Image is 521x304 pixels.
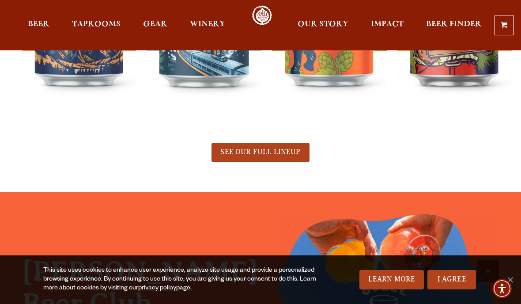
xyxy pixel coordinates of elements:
span: Gear [143,21,167,28]
a: Beer Finder [420,5,487,45]
a: privacy policy [138,285,176,292]
span: Taprooms [72,21,121,28]
span: Beer [28,21,49,28]
span: Impact [371,21,404,28]
div: This site uses cookies to enhance user experience, analyze site usage and provide a personalized ... [43,266,329,293]
a: Winery [184,5,231,45]
a: Learn More [359,270,424,289]
span: SEE OUR FULL LINEUP [220,148,300,156]
div: Accessibility Menu [492,279,512,298]
span: Beer Finder [426,21,482,28]
a: Taprooms [66,5,126,45]
span: Our Story [298,21,348,28]
a: Odell Home [245,5,279,25]
a: Beer [22,5,55,45]
a: SEE OUR FULL LINEUP [211,143,309,162]
a: Gear [137,5,173,45]
a: I Agree [427,270,476,289]
a: Impact [365,5,409,45]
span: Winery [190,21,225,28]
a: Our Story [292,5,354,45]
